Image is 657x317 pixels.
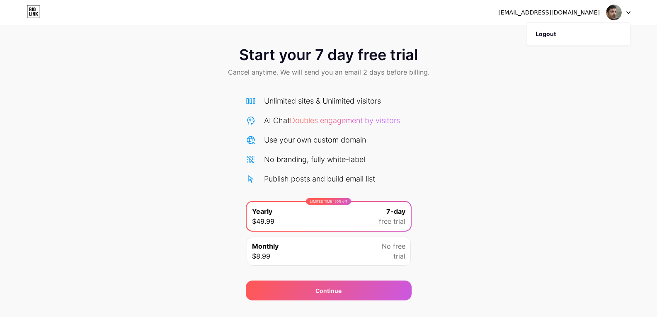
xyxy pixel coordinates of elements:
div: Continue [315,286,342,295]
div: Unlimited sites & Unlimited visitors [264,95,381,106]
span: trial [393,251,405,261]
div: AI Chat [264,115,400,126]
li: Logout [527,23,630,45]
span: Cancel anytime. We will send you an email 2 days before billing. [228,67,429,77]
div: Publish posts and build email list [264,173,375,184]
span: Yearly [252,206,272,216]
div: No branding, fully white-label [264,154,365,165]
div: LIMITED TIME : 50% off [306,198,351,205]
div: [EMAIL_ADDRESS][DOMAIN_NAME] [498,8,600,17]
span: Start your 7 day free trial [239,46,418,63]
span: $49.99 [252,216,274,226]
span: $8.99 [252,251,270,261]
span: Monthly [252,241,279,251]
span: 7-day [386,206,405,216]
img: polardale [606,5,622,20]
div: Use your own custom domain [264,134,366,145]
span: No free [382,241,405,251]
span: Doubles engagement by visitors [290,116,400,125]
span: free trial [379,216,405,226]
